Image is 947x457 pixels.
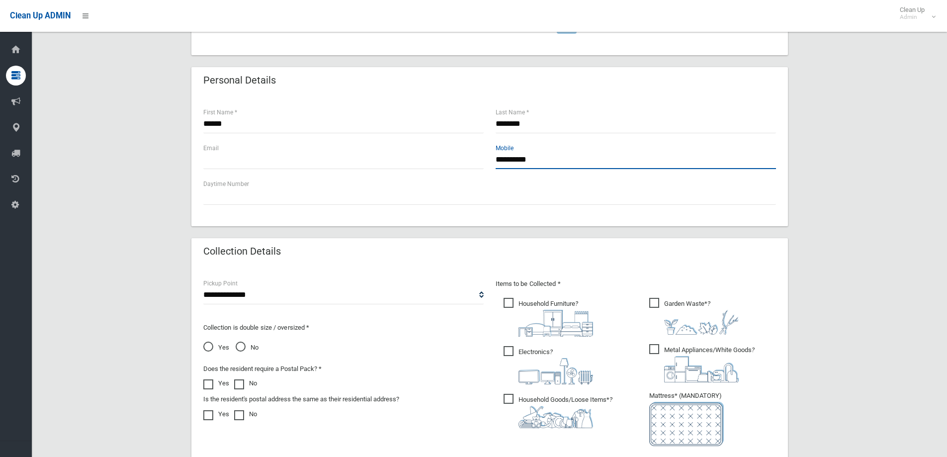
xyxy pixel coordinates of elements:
[664,300,739,335] i: ?
[518,406,593,428] img: b13cc3517677393f34c0a387616ef184.png
[203,377,229,389] label: Yes
[504,346,593,384] span: Electronics
[518,300,593,337] i: ?
[236,342,258,354] span: No
[203,342,229,354] span: Yes
[203,322,484,334] p: Collection is double size / oversized *
[518,348,593,384] i: ?
[649,392,776,446] span: Mattress* (MANDATORY)
[10,11,71,20] span: Clean Up ADMIN
[504,298,593,337] span: Household Furniture
[191,71,288,90] header: Personal Details
[649,344,755,382] span: Metal Appliances/White Goods
[664,310,739,335] img: 4fd8a5c772b2c999c83690221e5242e0.png
[649,298,739,335] span: Garden Waste*
[203,393,399,405] label: Is the resident's postal address the same as their residential address?
[203,363,322,375] label: Does the resident require a Postal Pack? *
[191,242,293,261] header: Collection Details
[518,396,612,428] i: ?
[900,13,925,21] small: Admin
[649,402,724,446] img: e7408bece873d2c1783593a074e5cb2f.png
[664,356,739,382] img: 36c1b0289cb1767239cdd3de9e694f19.png
[664,346,755,382] i: ?
[234,408,257,420] label: No
[203,408,229,420] label: Yes
[496,278,776,290] p: Items to be Collected *
[234,377,257,389] label: No
[895,6,935,21] span: Clean Up
[518,310,593,337] img: aa9efdbe659d29b613fca23ba79d85cb.png
[518,358,593,384] img: 394712a680b73dbc3d2a6a3a7ffe5a07.png
[504,394,612,428] span: Household Goods/Loose Items*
